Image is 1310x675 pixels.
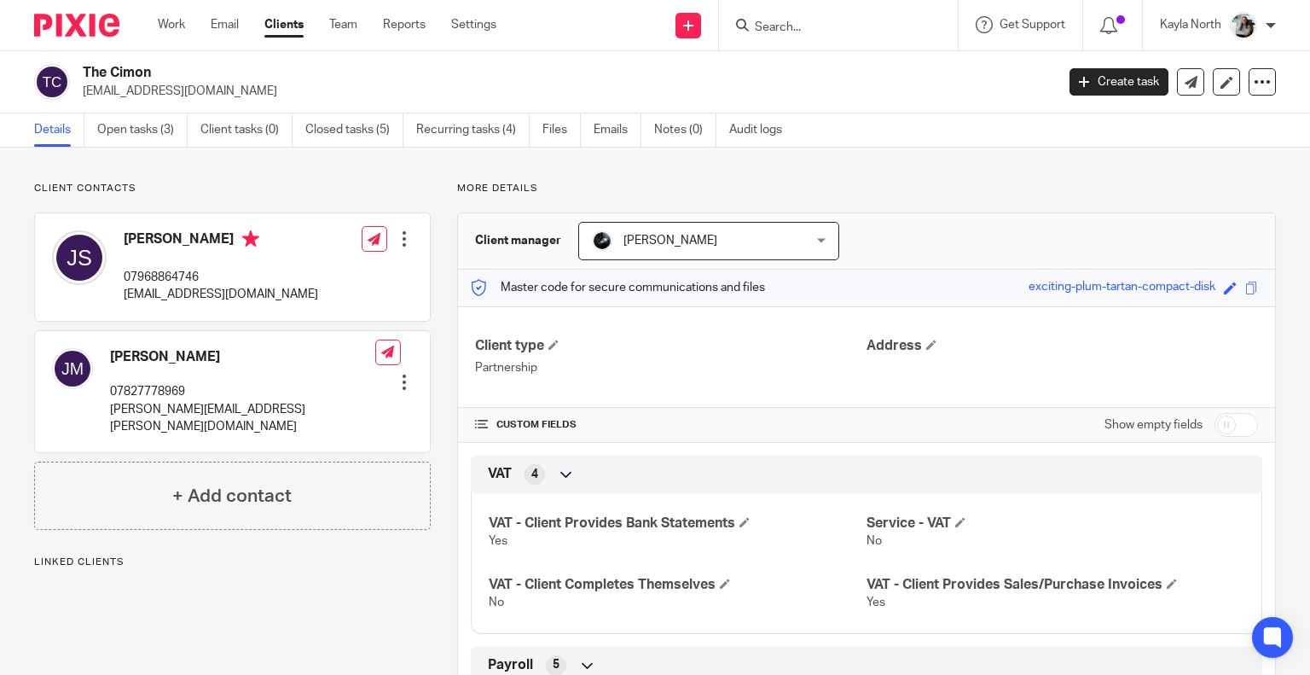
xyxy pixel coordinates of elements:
img: Pixie [34,14,119,37]
h4: + Add contact [172,483,292,509]
h2: The Cimon [83,64,852,82]
a: Files [542,113,581,147]
p: 07968864746 [124,269,318,286]
p: [PERSON_NAME][EMAIL_ADDRESS][PERSON_NAME][DOMAIN_NAME] [110,401,375,436]
p: Kayla North [1160,16,1221,33]
a: Recurring tasks (4) [416,113,530,147]
p: [EMAIL_ADDRESS][DOMAIN_NAME] [83,83,1044,100]
span: No [489,596,504,608]
img: svg%3E [34,64,70,100]
h4: [PERSON_NAME] [124,230,318,252]
span: 5 [553,656,559,673]
h4: VAT - Client Completes Themselves [489,576,867,594]
span: 4 [531,466,538,483]
i: Primary [242,230,259,247]
img: svg%3E [52,230,107,285]
a: Clients [264,16,304,33]
span: Yes [867,596,885,608]
input: Search [753,20,907,36]
a: Create task [1069,68,1168,96]
a: Audit logs [729,113,795,147]
span: No [867,535,882,547]
h4: Address [867,337,1258,355]
span: Payroll [488,656,533,674]
img: 1000002122.jpg [592,230,612,251]
p: Client contacts [34,182,431,195]
img: svg%3E [52,348,93,389]
h4: VAT - Client Provides Bank Statements [489,515,867,532]
p: [EMAIL_ADDRESS][DOMAIN_NAME] [124,286,318,303]
a: Reports [383,16,426,33]
p: Partnership [475,359,867,376]
a: Client tasks (0) [200,113,293,147]
a: Details [34,113,84,147]
h4: VAT - Client Provides Sales/Purchase Invoices [867,576,1244,594]
a: Closed tasks (5) [305,113,403,147]
a: Settings [451,16,496,33]
img: Profile%20Photo.png [1230,12,1257,39]
span: Get Support [1000,19,1065,31]
p: Linked clients [34,556,431,569]
a: Open tasks (3) [97,113,188,147]
p: 07827778969 [110,383,375,400]
h4: Client type [475,337,867,355]
div: exciting-plum-tartan-compact-disk [1029,278,1215,298]
span: Yes [489,535,507,547]
h4: CUSTOM FIELDS [475,418,867,432]
a: Work [158,16,185,33]
a: Team [329,16,357,33]
span: VAT [488,465,512,483]
a: Emails [594,113,641,147]
a: Notes (0) [654,113,716,147]
h4: [PERSON_NAME] [110,348,375,366]
span: [PERSON_NAME] [623,235,717,247]
a: Email [211,16,239,33]
h4: Service - VAT [867,515,1244,532]
p: More details [457,182,1276,195]
h3: Client manager [475,232,561,249]
p: Master code for secure communications and files [471,279,765,296]
label: Show empty fields [1104,416,1203,434]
